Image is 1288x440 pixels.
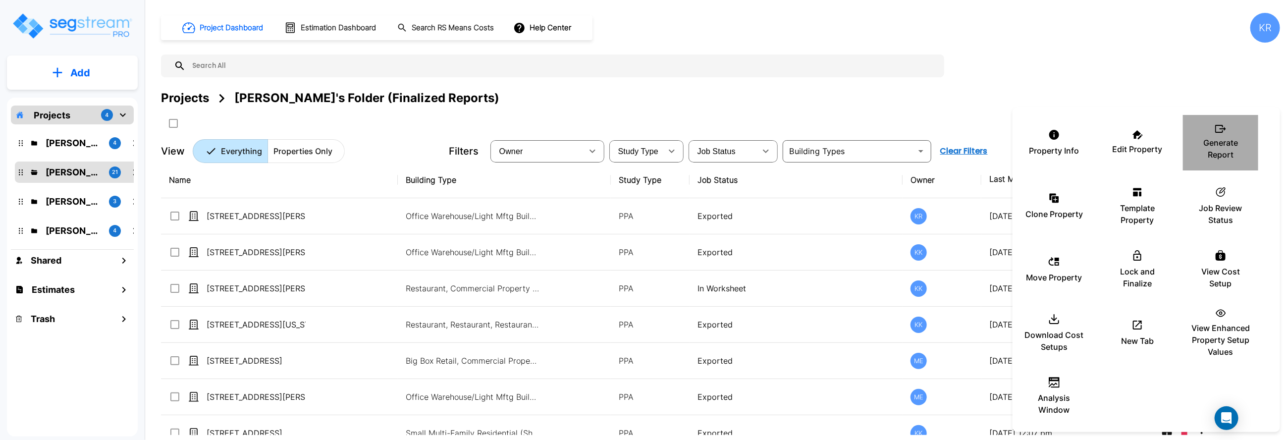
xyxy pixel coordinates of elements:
[1215,406,1238,430] div: Open Intercom Messenger
[1191,322,1250,358] p: View Enhanced Property Setup Values
[1025,208,1083,220] p: Clone Property
[1191,266,1250,289] p: View Cost Setup
[1191,202,1250,226] p: Job Review Status
[1191,137,1250,161] p: Generate Report
[1026,272,1082,283] p: Move Property
[1113,143,1163,155] p: Edit Property
[1121,335,1154,347] p: New Tab
[1024,329,1084,353] p: Download Cost Setups
[1108,202,1167,226] p: Template Property
[1029,145,1079,157] p: Property Info
[1024,392,1084,416] p: Analysis Window
[1108,266,1167,289] p: Lock and Finalize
